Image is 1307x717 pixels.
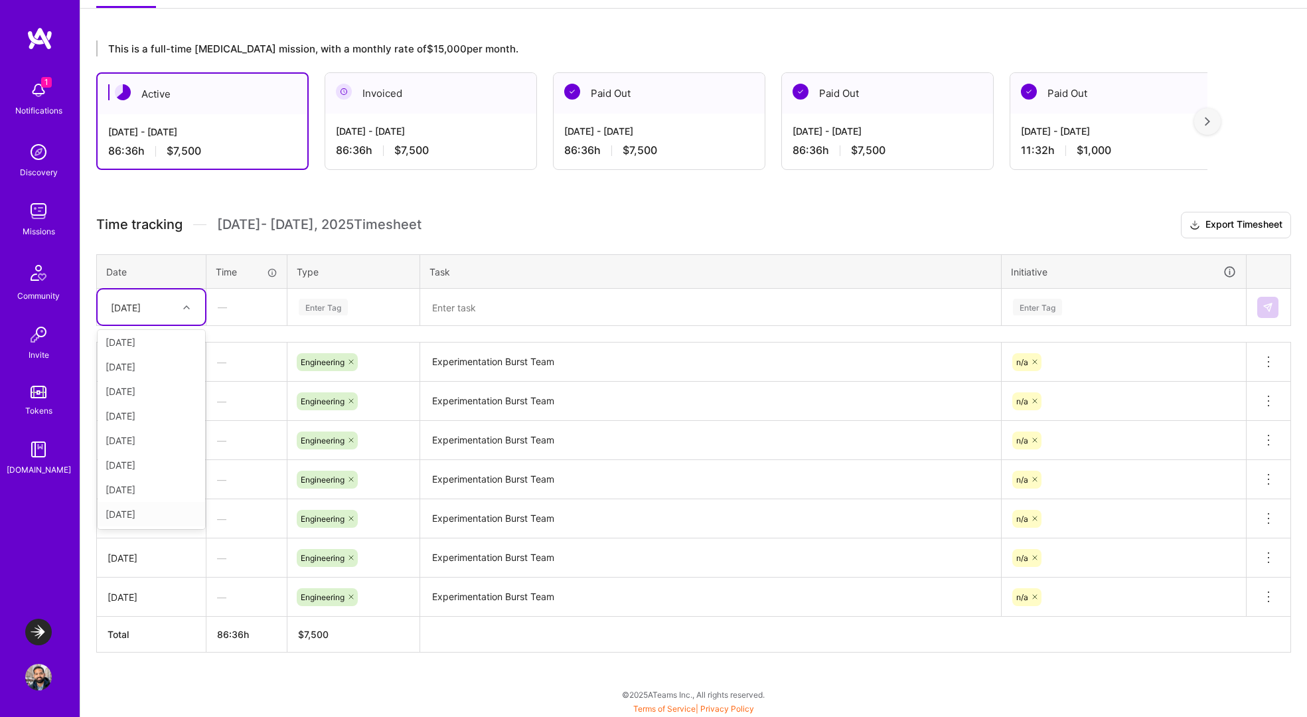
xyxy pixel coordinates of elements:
[1016,357,1028,367] span: n/a
[96,40,1207,56] div: This is a full-time [MEDICAL_DATA] mission, with a monthly rate of $15,000 per month.
[1021,84,1037,100] img: Paid Out
[206,462,287,497] div: —
[41,77,52,88] span: 1
[700,704,754,714] a: Privacy Policy
[325,73,536,114] div: Invoiced
[1205,117,1210,126] img: right
[25,436,52,463] img: guide book
[422,461,1000,498] textarea: Experimentation Burst Team
[31,386,46,398] img: tokens
[108,125,297,139] div: [DATE] - [DATE]
[98,355,205,379] div: [DATE]
[25,664,52,690] img: User Avatar
[98,428,205,453] div: [DATE]
[420,254,1002,289] th: Task
[301,514,345,524] span: Engineering
[17,289,60,303] div: Community
[98,453,205,477] div: [DATE]
[206,501,287,536] div: —
[23,224,55,238] div: Missions
[29,348,49,362] div: Invite
[422,383,1000,420] textarea: Experimentation Burst Team
[98,502,205,526] div: [DATE]
[1016,475,1028,485] span: n/a
[80,678,1307,711] div: © 2025 ATeams Inc., All rights reserved.
[167,144,201,158] span: $7,500
[217,216,422,233] span: [DATE] - [DATE] , 2025 Timesheet
[782,73,993,114] div: Paid Out
[97,617,206,653] th: Total
[98,330,205,355] div: [DATE]
[301,396,345,406] span: Engineering
[207,289,286,325] div: —
[422,579,1000,615] textarea: Experimentation Burst Team
[287,254,420,289] th: Type
[206,617,287,653] th: 86:36h
[108,551,195,565] div: [DATE]
[1263,302,1273,313] img: Submit
[96,216,183,233] span: Time tracking
[422,501,1000,537] textarea: Experimentation Burst Team
[23,257,54,289] img: Community
[27,27,53,50] img: logo
[97,254,206,289] th: Date
[422,422,1000,459] textarea: Experimentation Burst Team
[1021,124,1211,138] div: [DATE] - [DATE]
[793,143,982,157] div: 86:36 h
[1016,436,1028,445] span: n/a
[564,143,754,157] div: 86:36 h
[98,74,307,114] div: Active
[287,617,420,653] th: $7,500
[336,143,526,157] div: 86:36 h
[108,144,297,158] div: 86:36 h
[564,124,754,138] div: [DATE] - [DATE]
[1011,264,1237,279] div: Initiative
[206,384,287,419] div: —
[1181,212,1291,238] button: Export Timesheet
[15,104,62,118] div: Notifications
[25,139,52,165] img: discovery
[301,475,345,485] span: Engineering
[301,357,345,367] span: Engineering
[1016,592,1028,602] span: n/a
[422,344,1000,380] textarea: Experimentation Burst Team
[25,404,52,418] div: Tokens
[851,143,885,157] span: $7,500
[633,704,696,714] a: Terms of Service
[25,77,52,104] img: bell
[336,124,526,138] div: [DATE] - [DATE]
[25,198,52,224] img: teamwork
[25,321,52,348] img: Invite
[98,477,205,502] div: [DATE]
[1021,143,1211,157] div: 11:32 h
[793,84,808,100] img: Paid Out
[206,345,287,380] div: —
[111,300,141,314] div: [DATE]
[1016,553,1028,563] span: n/a
[7,463,71,477] div: [DOMAIN_NAME]
[206,540,287,576] div: —
[336,84,352,100] img: Invoiced
[1016,396,1028,406] span: n/a
[183,304,190,311] i: icon Chevron
[25,619,52,645] img: LaunchDarkly: Experimentation Delivery Team
[1010,73,1221,114] div: Paid Out
[108,590,195,604] div: [DATE]
[98,404,205,428] div: [DATE]
[206,580,287,615] div: —
[1016,514,1028,524] span: n/a
[623,143,657,157] span: $7,500
[301,592,345,602] span: Engineering
[793,124,982,138] div: [DATE] - [DATE]
[1013,297,1062,317] div: Enter Tag
[633,704,754,714] span: |
[216,265,277,279] div: Time
[98,379,205,404] div: [DATE]
[20,165,58,179] div: Discovery
[554,73,765,114] div: Paid Out
[115,84,131,100] img: Active
[206,423,287,458] div: —
[301,436,345,445] span: Engineering
[299,297,348,317] div: Enter Tag
[422,540,1000,576] textarea: Experimentation Burst Team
